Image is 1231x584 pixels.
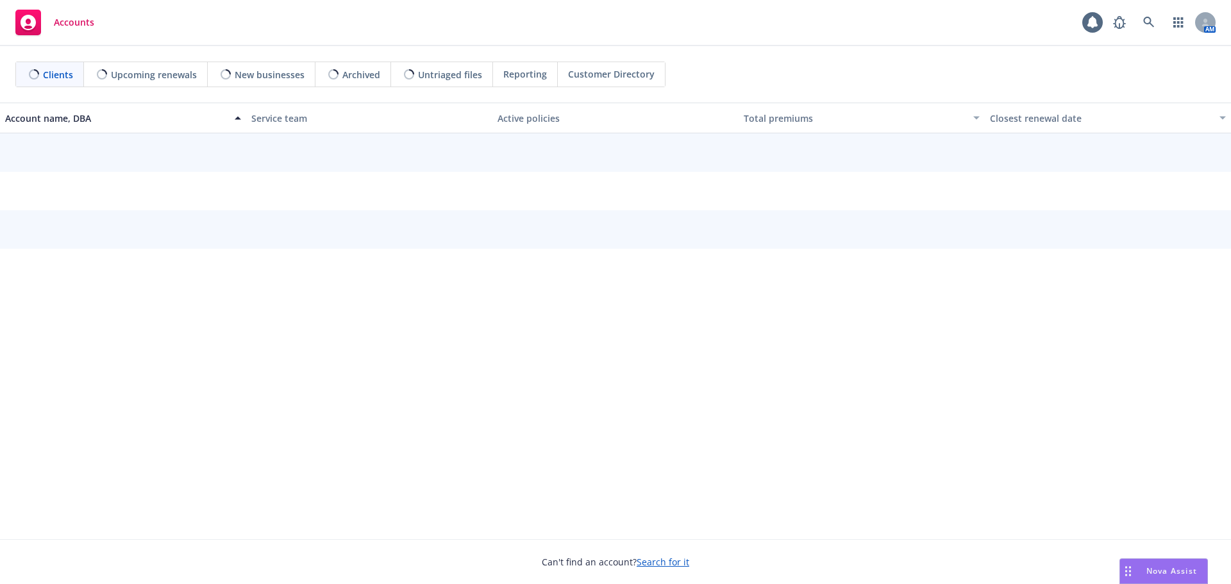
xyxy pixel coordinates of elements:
div: Active policies [498,112,733,125]
span: Untriaged files [418,68,482,81]
div: Total premiums [744,112,966,125]
span: Archived [342,68,380,81]
div: Service team [251,112,487,125]
div: Account name, DBA [5,112,227,125]
a: Accounts [10,4,99,40]
button: Total premiums [739,103,985,133]
span: New businesses [235,68,305,81]
div: Closest renewal date [990,112,1212,125]
span: Upcoming renewals [111,68,197,81]
span: Reporting [503,67,547,81]
span: Clients [43,68,73,81]
span: Can't find an account? [542,555,689,569]
a: Report a Bug [1107,10,1132,35]
button: Closest renewal date [985,103,1231,133]
div: Drag to move [1120,559,1136,583]
span: Accounts [54,17,94,28]
button: Nova Assist [1119,558,1208,584]
span: Nova Assist [1146,565,1197,576]
a: Search [1136,10,1162,35]
button: Active policies [492,103,739,133]
button: Service team [246,103,492,133]
a: Switch app [1166,10,1191,35]
a: Search for it [637,556,689,568]
span: Customer Directory [568,67,655,81]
